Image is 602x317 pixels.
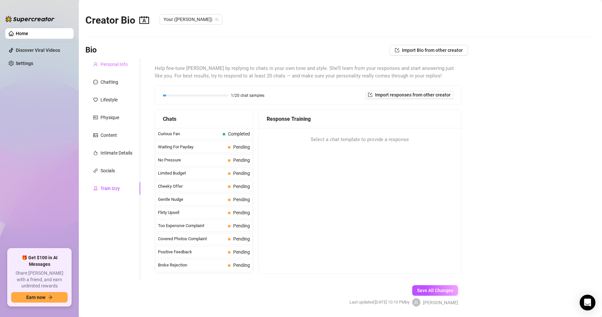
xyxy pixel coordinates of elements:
[85,14,149,27] h2: Creator Bio
[233,197,250,202] span: Pending
[100,132,117,139] div: Content
[395,48,399,53] span: import
[233,249,250,255] span: Pending
[93,133,98,137] span: picture
[365,91,453,99] button: Import responses from other creator
[11,292,68,303] button: Earn nowarrow-right
[233,263,250,268] span: Pending
[368,93,372,97] span: import
[158,209,225,216] span: Flirty Upsell
[233,158,250,163] span: Pending
[215,17,219,21] span: team
[158,131,220,137] span: Curious Fan
[233,171,250,176] span: Pending
[158,236,225,242] span: Covered Photos Complaint
[311,136,409,144] span: Select a chat template to provide a response
[100,149,132,157] div: Intimate Details
[158,170,225,177] span: Limited Budget
[164,14,218,24] span: Your (aubreyxx)
[11,255,68,267] span: 🎁 Get $100 in AI Messages
[233,236,250,242] span: Pending
[93,168,98,173] span: link
[100,96,118,103] div: Lifestyle
[16,61,33,66] a: Settings
[16,31,28,36] a: Home
[233,184,250,189] span: Pending
[349,299,410,306] span: Last updated: [DATE] 10:10 PM by
[158,262,225,268] span: Broke Rejection
[158,183,225,190] span: Cheeky Offer
[417,288,453,293] span: Save All Changes
[423,299,458,306] span: [PERSON_NAME]
[155,65,461,80] span: Help fine-tune [PERSON_NAME] by replying to chats in your own tone and style. She’ll learn from y...
[163,115,176,123] span: Chats
[158,222,225,229] span: Too Expensive Complaint
[375,92,451,97] span: Import responses from other creator
[93,186,98,191] span: experiment
[158,157,225,163] span: No Pressure
[16,48,60,53] a: Discover Viral Videos
[231,94,264,97] span: 1/20 chat samples
[48,295,53,300] span: arrow-right
[100,61,128,68] div: Personal Info
[228,131,250,137] span: Completed
[93,80,98,84] span: message
[390,45,468,55] button: Import Bio from other creator
[158,196,225,203] span: Gentle Nudge
[139,15,149,25] span: contacts
[93,62,98,67] span: user
[412,285,458,296] button: Save All Changes
[233,144,250,150] span: Pending
[158,144,225,150] span: Waiting For Payday
[267,115,453,123] div: Response Training
[5,16,55,22] img: logo-BBDzfeDw.svg
[402,48,463,53] span: Import Bio from other creator
[93,115,98,120] span: idcard
[233,210,250,215] span: Pending
[85,45,97,55] h3: Bio
[100,185,120,192] div: Train Izzy
[93,97,98,102] span: heart
[100,167,115,174] div: Socials
[100,78,118,86] div: Chatting
[158,249,225,255] span: Positive Feedback
[233,223,250,228] span: Pending
[93,151,98,155] span: fire
[580,295,595,310] div: Open Intercom Messenger
[414,300,418,305] span: user
[11,270,68,289] span: Share [PERSON_NAME] with a friend, and earn unlimited rewards
[100,114,119,121] div: Physique
[26,295,45,300] span: Earn now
